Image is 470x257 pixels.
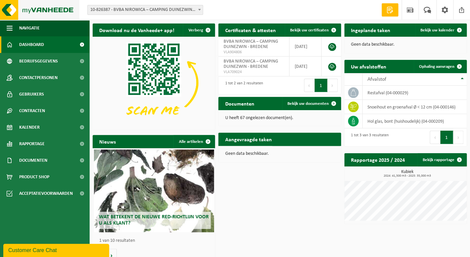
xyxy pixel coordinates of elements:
[99,238,212,243] p: 1 van 10 resultaten
[289,57,321,76] td: [DATE]
[414,60,466,73] a: Ophaling aanvragen
[218,97,261,110] h2: Documenten
[367,77,386,82] span: Afvalstof
[282,97,340,110] a: Bekijk uw documenten
[19,20,40,36] span: Navigatie
[223,59,278,69] span: BVBA NIROWICA – CAMPING DUINEZWIN - BREDENE
[19,119,40,136] span: Kalender
[223,50,284,55] span: VLA904806
[348,130,389,145] div: 1 tot 3 van 3 resultaten
[19,36,44,53] span: Dashboard
[99,214,209,226] span: Wat betekent de nieuwe RED-richtlijn voor u als klant?
[218,133,278,146] h2: Aangevraagde taken
[19,169,49,185] span: Product Shop
[327,79,338,92] button: Next
[87,5,203,15] span: 10-826387 - BVBA NIROWICA – CAMPING DUINEZWIN - BREDENE
[223,39,278,49] span: BVBA NIROWICA – CAMPING DUINEZWIN - BREDENE
[287,102,329,106] span: Bekijk uw documenten
[3,242,110,257] iframe: chat widget
[344,153,411,166] h2: Rapportage 2025 / 2024
[289,37,321,57] td: [DATE]
[225,151,334,156] p: Geen data beschikbaar.
[348,174,467,178] span: 2024: 41,500 m3 - 2025: 35,000 m3
[419,64,454,69] span: Ophaling aanvragen
[93,135,122,148] h2: Nieuws
[93,37,215,129] img: Download de VHEPlus App
[304,79,315,92] button: Previous
[173,135,214,148] a: Alle artikelen
[430,131,440,144] button: Previous
[19,86,44,103] span: Gebruikers
[344,23,397,36] h2: Ingeplande taken
[363,114,467,128] td: hol glas, bont (huishoudelijk) (04-000209)
[290,28,329,32] span: Bekijk uw certificaten
[285,23,340,37] a: Bekijk uw certificaten
[218,23,282,36] h2: Certificaten & attesten
[222,78,263,93] div: 1 tot 2 van 2 resultaten
[19,136,45,152] span: Rapportage
[453,131,463,144] button: Next
[344,60,393,73] h2: Uw afvalstoffen
[417,153,466,166] a: Bekijk rapportage
[19,152,47,169] span: Documenten
[88,5,203,15] span: 10-826387 - BVBA NIROWICA – CAMPING DUINEZWIN - BREDENE
[420,28,454,32] span: Bekijk uw kalender
[94,150,214,232] a: Wat betekent de nieuwe RED-richtlijn voor u als klant?
[348,170,467,178] h3: Kubiek
[315,79,327,92] button: 1
[351,42,460,47] p: Geen data beschikbaar.
[223,69,284,75] span: VLA709024
[19,185,73,202] span: Acceptatievoorwaarden
[188,28,203,32] span: Verberg
[363,100,467,114] td: snoeihout en groenafval Ø < 12 cm (04-000146)
[440,131,453,144] button: 1
[415,23,466,37] a: Bekijk uw kalender
[19,103,45,119] span: Contracten
[93,23,181,36] h2: Download nu de Vanheede+ app!
[19,69,58,86] span: Contactpersonen
[183,23,214,37] button: Verberg
[363,86,467,100] td: restafval (04-000029)
[225,116,334,120] p: U heeft 67 ongelezen document(en).
[19,53,58,69] span: Bedrijfsgegevens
